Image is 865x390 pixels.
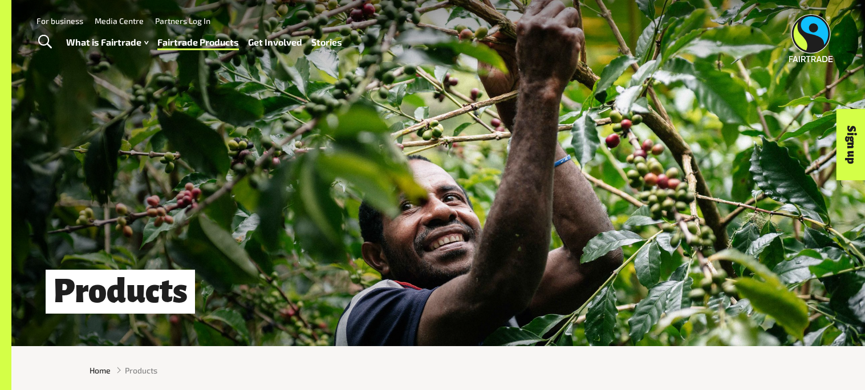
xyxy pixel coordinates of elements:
a: What is Fairtrade [66,34,148,51]
h1: Products [46,270,195,314]
a: Fairtrade Products [157,34,239,51]
a: Home [90,364,111,376]
img: Fairtrade Australia New Zealand logo [789,14,833,62]
a: Get Involved [248,34,302,51]
a: For business [36,16,83,26]
a: Toggle Search [31,28,59,56]
a: Media Centre [95,16,144,26]
a: Partners Log In [155,16,210,26]
span: Products [125,364,157,376]
a: Stories [311,34,342,51]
